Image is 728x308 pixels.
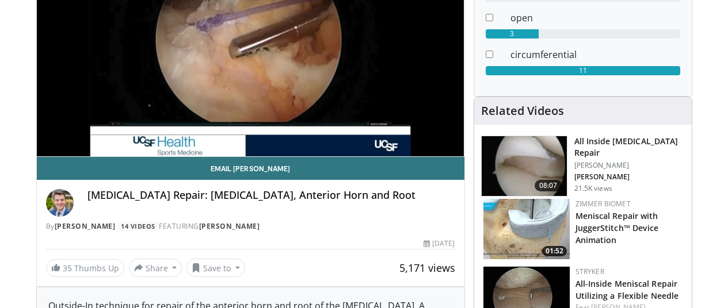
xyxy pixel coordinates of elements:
[399,261,455,275] span: 5,171 views
[486,66,680,75] div: 11
[575,267,604,276] a: Stryker
[535,180,562,191] span: 08:07
[482,136,567,196] img: heCDP4pTuni5z6vX4xMDoxOjA4MTsiGN.150x105_q85_crop-smart_upscale.jpg
[502,48,689,61] dd: circumferential
[117,222,159,232] a: 14 Videos
[575,278,679,301] a: All-Inside Meniscal Repair Utilizing a Flexible Needle
[574,184,612,193] p: 21.5K views
[574,161,685,170] p: [PERSON_NAME]
[481,104,564,118] h4: Related Videos
[55,221,116,231] a: [PERSON_NAME]
[37,157,464,180] a: Email [PERSON_NAME]
[502,11,689,25] dd: open
[424,238,455,249] div: [DATE]
[186,259,245,277] button: Save to
[542,246,567,256] span: 01:52
[483,199,570,259] img: 50c219b3-c08f-4b6c-9bf8-c5ca6333d247.150x105_q85_crop-smart_upscale.jpg
[63,263,72,274] span: 35
[481,136,685,197] a: 08:07 All Inside [MEDICAL_DATA] Repair [PERSON_NAME] [PERSON_NAME] 21.5K views
[46,221,455,232] div: By FEATURING
[574,172,685,182] p: [PERSON_NAME]
[574,136,685,159] h3: All Inside [MEDICAL_DATA] Repair
[575,199,631,209] a: Zimmer Biomet
[575,210,659,245] a: Meniscal Repair with JuggerStitch™ Device Animation
[483,199,570,259] a: 01:52
[87,189,455,202] h4: [MEDICAL_DATA] Repair: [MEDICAL_DATA], Anterior Horn and Root
[129,259,182,277] button: Share
[46,189,74,217] img: Avatar
[46,259,124,277] a: 35 Thumbs Up
[486,29,539,38] div: 3
[199,221,260,231] a: [PERSON_NAME]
